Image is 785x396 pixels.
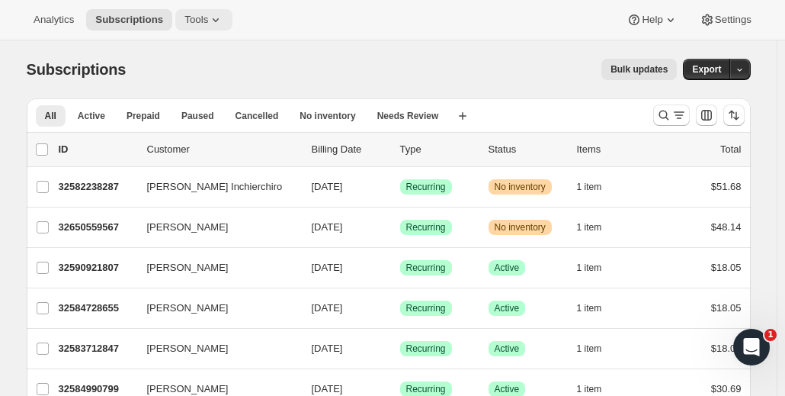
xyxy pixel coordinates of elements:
span: Analytics [34,14,74,26]
button: Customize table column order and visibility [696,105,717,126]
span: Tools [184,14,208,26]
span: [PERSON_NAME] [147,301,229,316]
span: [DATE] [312,181,343,192]
button: [PERSON_NAME] Inchierchiro [138,175,290,199]
span: Active [495,302,520,314]
p: 32650559567 [59,220,135,235]
span: No inventory [300,110,355,122]
span: 1 item [577,383,602,395]
p: 32582238287 [59,179,135,195]
span: Active [495,383,520,395]
span: 1 item [577,343,602,355]
span: Export [692,63,721,76]
span: $18.05 [711,343,742,354]
p: ID [59,142,135,157]
span: [PERSON_NAME] [147,260,229,275]
button: 1 item [577,338,619,359]
button: Help [617,9,687,31]
span: 1 item [577,262,602,274]
button: Search and filter results [653,105,690,126]
div: 32650559567[PERSON_NAME][DATE]SuccessRecurringWarningNo inventory1 item$48.14 [59,217,742,238]
button: Bulk updates [601,59,677,80]
span: [DATE] [312,221,343,233]
button: Analytics [24,9,83,31]
span: Prepaid [127,110,160,122]
span: $18.05 [711,302,742,314]
div: 32583712847[PERSON_NAME][DATE]SuccessRecurringSuccessActive1 item$18.05 [59,338,742,359]
button: [PERSON_NAME] [138,296,290,320]
span: [DATE] [312,262,343,273]
span: [DATE] [312,302,343,314]
span: [PERSON_NAME] [147,341,229,356]
p: Total [720,142,741,157]
span: Cancelled [235,110,279,122]
p: 32584728655 [59,301,135,316]
span: Bulk updates [610,63,668,76]
span: Subscriptions [95,14,163,26]
span: Active [495,343,520,355]
p: 32583712847 [59,341,135,356]
span: $51.68 [711,181,742,192]
div: 32590921807[PERSON_NAME][DATE]SuccessRecurringSuccessActive1 item$18.05 [59,257,742,278]
span: $18.05 [711,262,742,273]
span: Recurring [406,221,446,233]
button: Subscriptions [86,9,172,31]
button: 1 item [577,257,619,278]
div: IDCustomerBilling DateTypeStatusItemsTotal [59,142,742,157]
span: [DATE] [312,383,343,394]
div: Type [400,142,476,157]
span: [DATE] [312,343,343,354]
button: [PERSON_NAME] [138,336,290,361]
button: Tools [175,9,232,31]
button: Settings [690,9,761,31]
button: Create new view [450,105,475,127]
p: 32590921807 [59,260,135,275]
span: No inventory [495,221,546,233]
span: Active [78,110,105,122]
span: 1 [764,329,777,341]
span: All [45,110,56,122]
button: [PERSON_NAME] [138,256,290,280]
span: Settings [715,14,751,26]
button: Export [683,59,730,80]
span: Needs Review [377,110,439,122]
span: Recurring [406,383,446,395]
span: [PERSON_NAME] Inchierchiro [147,179,283,195]
span: 1 item [577,302,602,314]
div: Items [577,142,653,157]
p: Customer [147,142,300,157]
span: Subscriptions [27,61,127,78]
span: [PERSON_NAME] [147,220,229,235]
button: 1 item [577,298,619,319]
button: [PERSON_NAME] [138,215,290,240]
span: Recurring [406,262,446,274]
span: Help [642,14,662,26]
div: 32582238287[PERSON_NAME] Inchierchiro[DATE]SuccessRecurringWarningNo inventory1 item$51.68 [59,176,742,198]
span: Recurring [406,181,446,193]
span: Active [495,262,520,274]
span: No inventory [495,181,546,193]
span: 1 item [577,221,602,233]
span: $30.69 [711,383,742,394]
button: 1 item [577,217,619,238]
button: 1 item [577,176,619,198]
span: $48.14 [711,221,742,233]
iframe: Intercom live chat [733,329,770,365]
div: 32584728655[PERSON_NAME][DATE]SuccessRecurringSuccessActive1 item$18.05 [59,298,742,319]
p: Billing Date [312,142,388,157]
p: Status [489,142,565,157]
span: Paused [181,110,214,122]
span: 1 item [577,181,602,193]
button: Sort the results [723,105,745,126]
span: Recurring [406,343,446,355]
span: Recurring [406,302,446,314]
